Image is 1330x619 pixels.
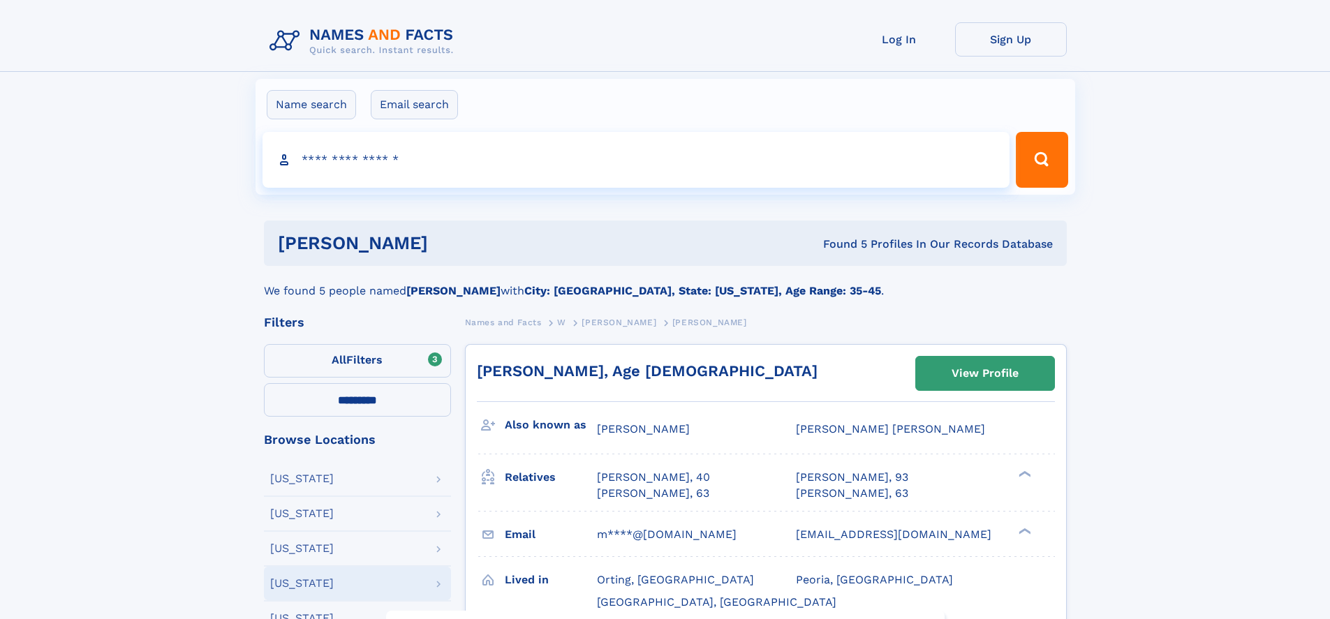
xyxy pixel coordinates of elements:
[597,595,836,609] span: [GEOGRAPHIC_DATA], [GEOGRAPHIC_DATA]
[597,573,754,586] span: Orting, [GEOGRAPHIC_DATA]
[278,234,626,252] h1: [PERSON_NAME]
[263,132,1010,188] input: search input
[955,22,1067,57] a: Sign Up
[270,508,334,519] div: [US_STATE]
[264,344,451,378] label: Filters
[270,578,334,589] div: [US_STATE]
[270,543,334,554] div: [US_STATE]
[597,470,710,485] a: [PERSON_NAME], 40
[332,353,346,366] span: All
[557,318,566,327] span: W
[505,465,597,489] h3: Relatives
[843,22,955,57] a: Log In
[1015,470,1032,479] div: ❯
[505,523,597,546] h3: Email
[264,22,465,60] img: Logo Names and Facts
[371,90,458,119] label: Email search
[796,573,953,586] span: Peoria, [GEOGRAPHIC_DATA]
[524,284,881,297] b: City: [GEOGRAPHIC_DATA], State: [US_STATE], Age Range: 35-45
[557,313,566,331] a: W
[796,422,985,435] span: [PERSON_NAME] [PERSON_NAME]
[477,362,818,380] a: [PERSON_NAME], Age [DEMOGRAPHIC_DATA]
[264,266,1067,299] div: We found 5 people named with .
[505,568,597,592] h3: Lived in
[796,470,908,485] a: [PERSON_NAME], 93
[1016,132,1067,188] button: Search Button
[597,486,709,501] a: [PERSON_NAME], 63
[465,313,542,331] a: Names and Facts
[267,90,356,119] label: Name search
[270,473,334,484] div: [US_STATE]
[796,486,908,501] a: [PERSON_NAME], 63
[952,357,1019,389] div: View Profile
[505,413,597,437] h3: Also known as
[264,316,451,329] div: Filters
[406,284,501,297] b: [PERSON_NAME]
[264,433,451,446] div: Browse Locations
[1015,526,1032,535] div: ❯
[597,422,690,435] span: [PERSON_NAME]
[626,237,1053,252] div: Found 5 Profiles In Our Records Database
[582,318,656,327] span: [PERSON_NAME]
[672,318,747,327] span: [PERSON_NAME]
[796,528,991,541] span: [EMAIL_ADDRESS][DOMAIN_NAME]
[582,313,656,331] a: [PERSON_NAME]
[916,357,1054,390] a: View Profile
